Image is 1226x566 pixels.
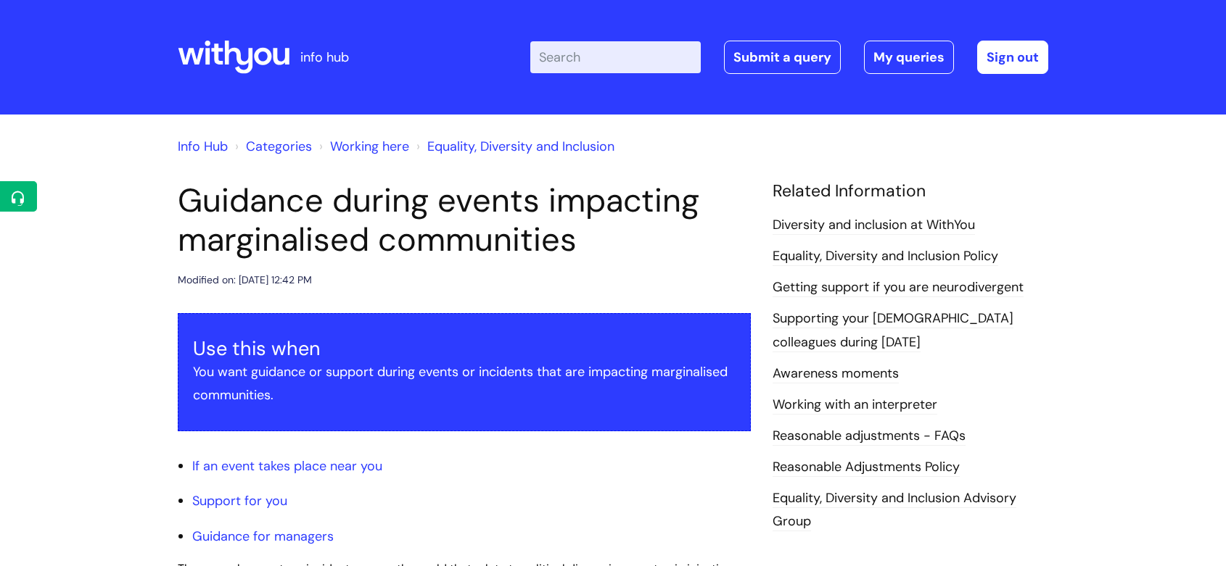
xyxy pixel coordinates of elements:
li: Solution home [231,135,312,158]
li: Working here [316,135,409,158]
p: info hub [300,46,349,69]
a: Categories [246,138,312,155]
h4: Related Information [773,181,1048,201]
a: My queries [864,41,954,74]
a: Equality, Diversity and Inclusion Advisory Group [773,489,1016,531]
a: Reasonable adjustments - FAQs [773,427,966,446]
a: Equality, Diversity and Inclusion Policy [773,247,998,266]
input: Search [530,41,701,73]
a: Working with an interpreter [773,396,937,415]
a: Submit a query [724,41,841,74]
div: Modified on: [DATE] 12:42 PM [178,271,312,289]
p: You want guidance or support during events or incidents that are impacting marginalised communities. [193,360,736,407]
a: Getting support if you are neurodivergent [773,278,1024,297]
a: Support for you [192,492,287,509]
a: Supporting your [DEMOGRAPHIC_DATA] colleagues during [DATE] [773,309,1013,351]
h3: Use this when [193,337,736,360]
h1: Guidance during events impacting marginalised communities [178,181,751,259]
a: Info Hub [178,138,228,155]
a: Reasonable Adjustments Policy [773,458,960,477]
a: Equality, Diversity and Inclusion [427,138,614,155]
a: Guidance for managers [192,528,334,545]
a: Working here [330,138,409,155]
li: Equality, Diversity and Inclusion [413,135,614,158]
a: Diversity and inclusion at WithYou [773,216,975,235]
a: Sign out [977,41,1048,74]
a: If an event takes place near you [192,457,382,475]
div: | - [530,41,1048,74]
a: Awareness moments [773,365,899,383]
